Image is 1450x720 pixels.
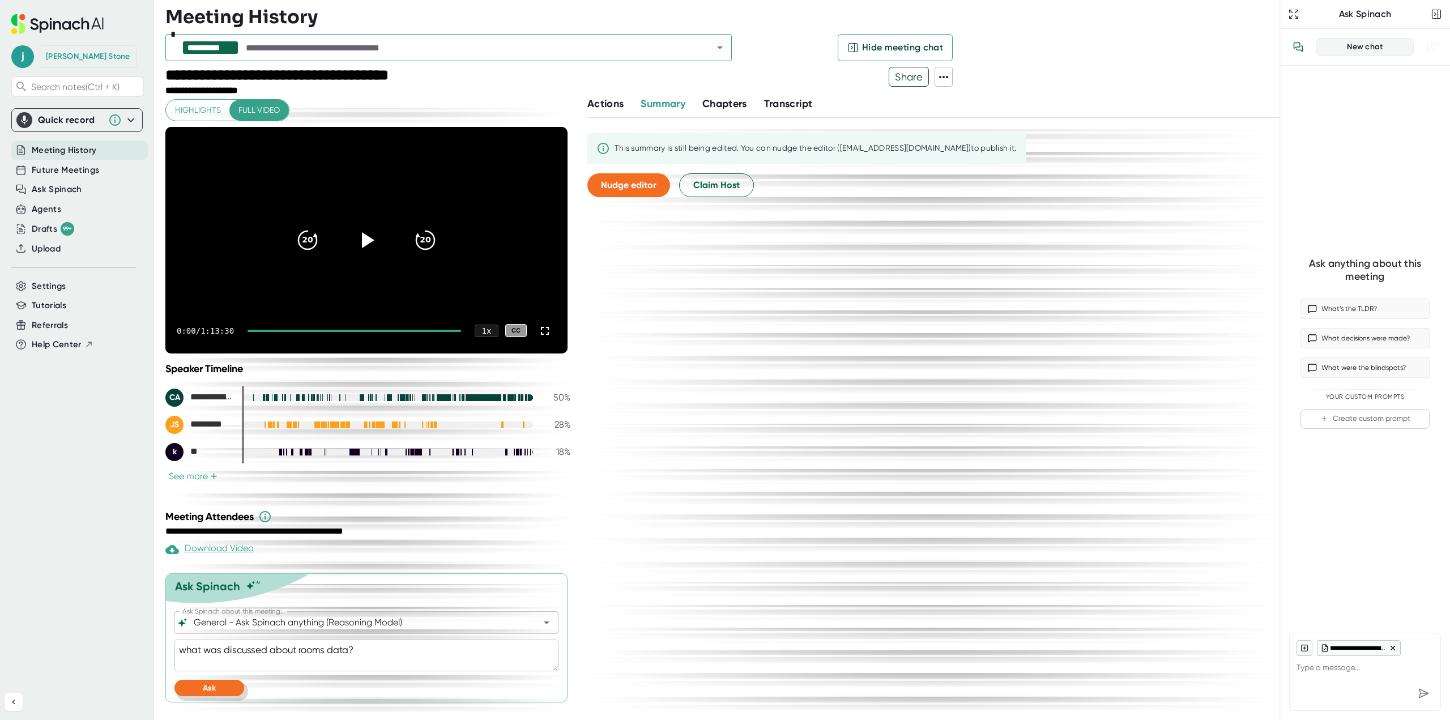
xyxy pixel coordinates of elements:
button: Referrals [32,319,68,332]
button: Actions [587,96,624,112]
div: CC [505,324,527,337]
div: kk [165,443,233,461]
div: Speaker Timeline [165,363,570,375]
div: Your Custom Prompts [1300,393,1430,401]
button: Highlights [166,100,230,121]
button: Close conversation sidebar [1428,6,1444,22]
div: Meeting Attendees [165,510,573,523]
span: Highlights [175,103,221,117]
span: Full video [238,103,280,117]
button: Chapters [702,96,747,112]
button: What were the blindspots? [1300,357,1430,378]
button: Nudge editor [587,173,670,197]
div: New chat [1324,42,1406,52]
button: Create custom prompt [1300,409,1430,429]
span: Chapters [702,97,747,110]
button: Future Meetings [32,164,99,177]
div: Quick record [16,109,138,131]
button: Summary [641,96,685,112]
span: j [11,45,34,68]
button: Hide meeting chat [838,34,953,61]
span: Help Center [32,338,82,351]
button: Collapse sidebar [5,693,23,711]
div: Quick record [38,114,103,126]
div: 50 % [542,392,570,403]
button: Ask [174,680,244,696]
button: Agents [32,203,61,216]
button: Ask Spinach [32,183,82,196]
span: Share [889,67,928,87]
span: + [210,472,217,481]
div: 18 % [542,446,570,457]
div: k [165,443,184,461]
input: What can we do to help? [191,615,522,630]
span: Ask [203,683,216,693]
button: What’s the TLDR? [1300,299,1430,319]
div: Ask anything about this meeting [1300,257,1430,283]
div: 99+ [61,222,74,236]
button: Claim Host [679,173,754,197]
div: Jeremy Stone [46,52,130,62]
span: Hide meeting chat [862,41,943,54]
span: Actions [587,97,624,110]
div: 28 % [542,419,570,430]
div: Jon Scott [165,416,233,434]
span: Summary [641,97,685,110]
button: View conversation history [1287,36,1310,58]
span: Search notes (Ctrl + K) [31,82,140,92]
div: Candace Aragon [165,389,233,407]
div: Drafts [32,222,74,236]
div: JS [165,416,184,434]
button: Full video [229,100,289,121]
div: Download Video [165,543,254,556]
button: Share [889,67,929,87]
button: Meeting History [32,144,96,157]
div: Ask Spinach [1302,8,1428,20]
div: Send message [1413,683,1434,704]
button: Settings [32,280,66,293]
button: Open [712,40,728,56]
span: Claim Host [693,178,740,192]
button: What decisions were made? [1300,328,1430,348]
button: See more+ [165,470,221,482]
span: Transcript [764,97,813,110]
button: Transcript [764,96,813,112]
button: Drafts 99+ [32,222,74,236]
div: This summary is still being edited. You can nudge the editor ([EMAIL_ADDRESS][DOMAIN_NAME]) to pu... [615,143,1017,154]
button: Expand to Ask Spinach page [1286,6,1302,22]
div: 1 x [475,325,498,337]
button: Tutorials [32,299,66,312]
h3: Meeting History [165,6,318,28]
div: Ask Spinach [175,580,240,593]
button: Help Center [32,338,93,351]
span: Nudge editor [601,180,656,190]
textarea: what was discussed about rooms data? [174,640,558,671]
div: CA [165,389,184,407]
button: Upload [32,242,61,255]
button: Open [539,615,555,630]
div: 0:00 / 1:13:30 [177,326,234,335]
